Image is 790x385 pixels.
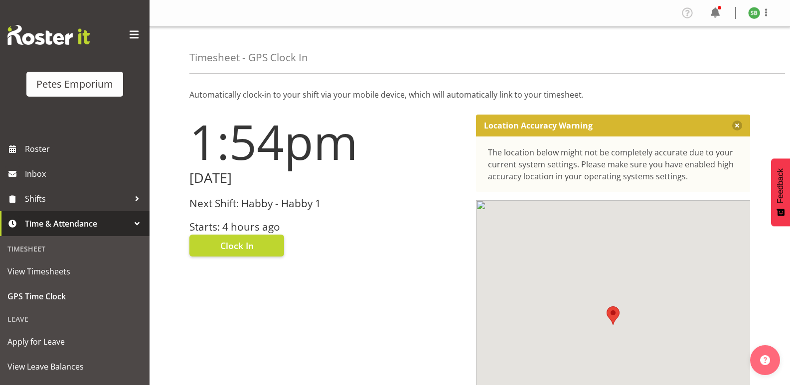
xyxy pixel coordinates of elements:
[189,198,464,209] h3: Next Shift: Habby - Habby 1
[25,141,145,156] span: Roster
[7,25,90,45] img: Rosterit website logo
[2,329,147,354] a: Apply for Leave
[760,355,770,365] img: help-xxl-2.png
[2,259,147,284] a: View Timesheets
[7,264,142,279] span: View Timesheets
[189,115,464,168] h1: 1:54pm
[2,309,147,329] div: Leave
[488,146,739,182] div: The location below might not be completely accurate due to your current system settings. Please m...
[220,239,254,252] span: Clock In
[189,221,464,233] h3: Starts: 4 hours ago
[25,216,130,231] span: Time & Attendance
[25,191,130,206] span: Shifts
[189,235,284,257] button: Clock In
[2,284,147,309] a: GPS Time Clock
[771,158,790,226] button: Feedback - Show survey
[2,354,147,379] a: View Leave Balances
[484,121,593,130] p: Location Accuracy Warning
[748,7,760,19] img: stephanie-burden9828.jpg
[36,77,113,92] div: Petes Emporium
[189,52,308,63] h4: Timesheet - GPS Clock In
[25,166,145,181] span: Inbox
[189,170,464,186] h2: [DATE]
[2,239,147,259] div: Timesheet
[732,121,742,130] button: Close message
[7,359,142,374] span: View Leave Balances
[7,289,142,304] span: GPS Time Clock
[7,334,142,349] span: Apply for Leave
[776,168,785,203] span: Feedback
[189,89,750,101] p: Automatically clock-in to your shift via your mobile device, which will automatically link to you...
